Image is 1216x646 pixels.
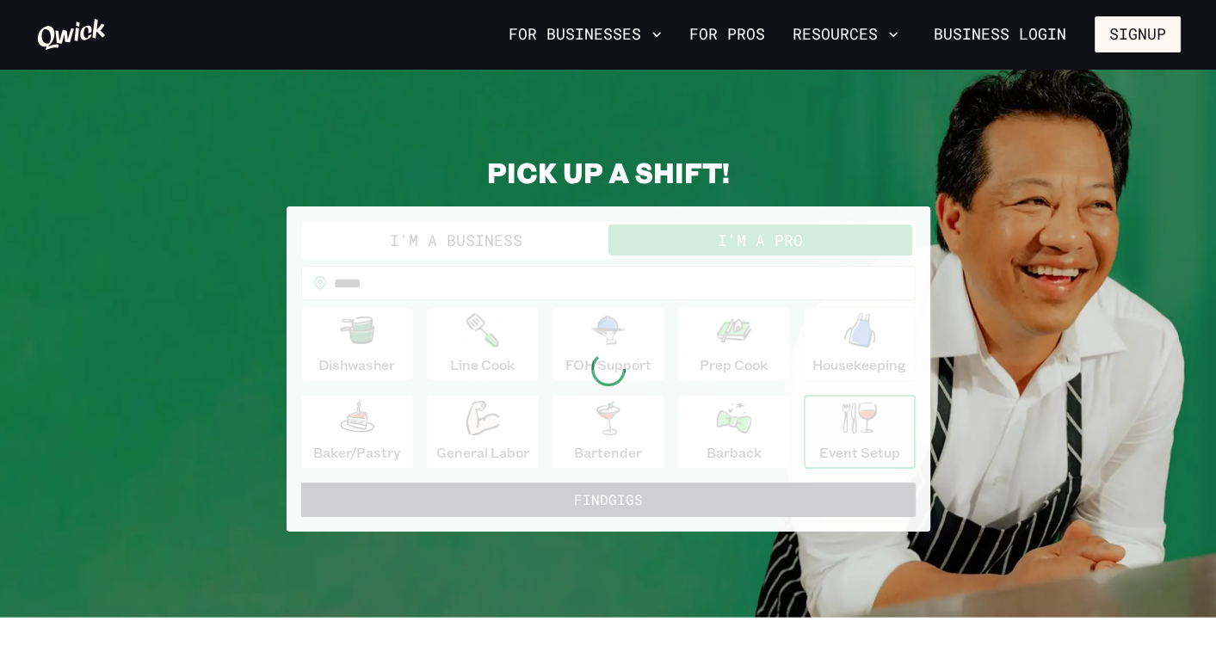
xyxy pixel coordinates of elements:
button: Resources [786,20,905,49]
button: Signup [1095,16,1181,52]
button: For Businesses [502,20,669,49]
a: For Pros [682,20,772,49]
h2: PICK UP A SHIFT! [287,155,930,189]
a: Business Login [919,16,1081,52]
